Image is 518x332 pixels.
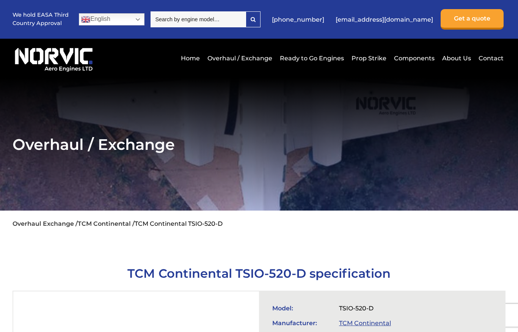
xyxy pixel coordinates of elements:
img: en [81,15,90,24]
a: About Us [440,49,473,68]
a: TCM Continental [339,319,391,327]
a: [PHONE_NUMBER] [268,10,328,29]
a: Components [392,49,436,68]
h2: Overhaul / Exchange [13,135,505,154]
a: Overhaul Exchange / [13,220,78,227]
a: Get a quote [441,9,504,30]
a: Home [179,49,202,68]
img: Norvic Aero Engines logo [13,44,95,72]
a: Ready to Go Engines [278,49,346,68]
a: Contact [477,49,504,68]
a: Prop Strike [350,49,388,68]
td: Model: [268,301,335,316]
a: TCM Continental / [78,220,135,227]
td: Manufacturer: [268,316,335,330]
td: TSIO-520-D [335,301,418,316]
li: TCM Continental TSIO-520-D [135,220,223,227]
p: We hold EASA Third Country Approval [13,11,69,27]
a: Overhaul / Exchange [206,49,274,68]
input: Search by engine model… [151,11,246,27]
a: English [79,13,144,25]
a: [EMAIL_ADDRESS][DOMAIN_NAME] [332,10,437,29]
h1: TCM Continental TSIO-520-D specification [13,266,505,281]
